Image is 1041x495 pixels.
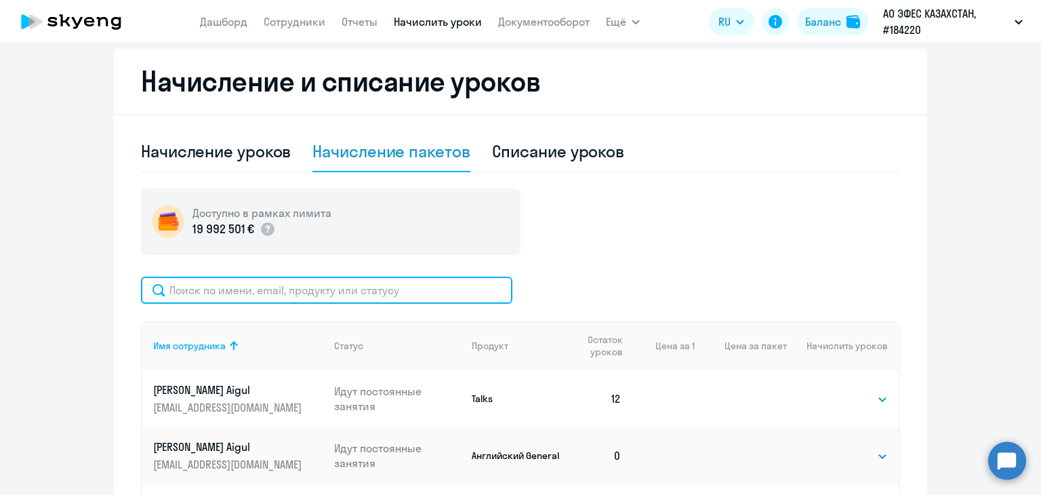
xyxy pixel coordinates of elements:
[334,340,462,352] div: Статус
[342,15,377,28] a: Отчеты
[153,382,323,415] a: [PERSON_NAME] Aigul[EMAIL_ADDRESS][DOMAIN_NAME]
[153,340,226,352] div: Имя сотрудника
[153,400,305,415] p: [EMAIL_ADDRESS][DOMAIN_NAME]
[876,5,1029,38] button: АО ЭФЕС КАЗАХСТАН, #184220
[787,321,899,370] th: Начислить уроков
[563,427,632,484] td: 0
[192,205,331,220] h5: Доступно в рамках лимита
[709,8,754,35] button: RU
[153,439,323,472] a: [PERSON_NAME] Aigul[EMAIL_ADDRESS][DOMAIN_NAME]
[334,441,462,471] p: Идут постоянные занятия
[312,140,470,162] div: Начисление пакетов
[797,8,868,35] button: Балансbalance
[141,140,291,162] div: Начисление уроков
[153,439,305,454] p: [PERSON_NAME] Aigul
[200,15,247,28] a: Дашборд
[472,450,563,462] p: Английский General
[394,15,482,28] a: Начислить уроки
[153,340,323,352] div: Имя сотрудника
[192,220,254,238] p: 19 992 501 €
[334,384,462,414] p: Идут постоянные занятия
[472,393,563,405] p: Talks
[153,457,305,472] p: [EMAIL_ADDRESS][DOMAIN_NAME]
[141,277,512,304] input: Поиск по имени, email, продукту или статусу
[492,140,625,162] div: Списание уроков
[805,14,841,30] div: Баланс
[472,340,508,352] div: Продукт
[153,382,305,397] p: [PERSON_NAME] Aigul
[472,340,563,352] div: Продукт
[152,205,184,238] img: wallet-circle.png
[574,334,632,358] div: Остаток уроков
[264,15,325,28] a: Сотрудники
[606,8,640,35] button: Ещё
[498,15,590,28] a: Документооборот
[606,14,626,30] span: Ещё
[883,5,1009,38] p: АО ЭФЕС КАЗАХСТАН, #184220
[695,321,787,370] th: Цена за пакет
[632,321,695,370] th: Цена за 1
[718,14,731,30] span: RU
[574,334,622,358] span: Остаток уроков
[846,15,860,28] img: balance
[334,340,363,352] div: Статус
[141,65,900,98] h2: Начисление и списание уроков
[563,370,632,427] td: 12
